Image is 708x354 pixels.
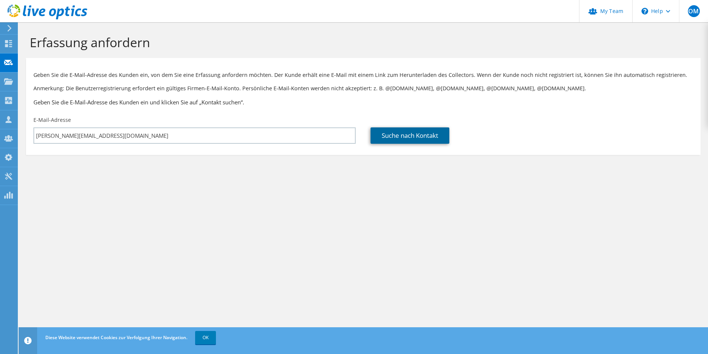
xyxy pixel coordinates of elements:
a: OK [195,331,216,344]
h1: Erfassung anfordern [30,35,693,50]
p: Anmerkung: Die Benutzerregistrierung erfordert ein gültiges Firmen-E-Mail-Konto. Persönliche E-Ma... [33,84,693,92]
svg: \n [641,8,648,14]
a: Suche nach Kontakt [371,127,449,144]
p: Geben Sie die E-Mail-Adresse des Kunden ein, von dem Sie eine Erfassung anfordern möchten. Der Ku... [33,71,693,79]
h3: Geben Sie die E-Mail-Adresse des Kunden ein und klicken Sie auf „Kontakt suchen“. [33,98,693,106]
span: Diese Website verwendet Cookies zur Verfolgung Ihrer Navigation. [45,334,187,341]
span: OM [688,5,700,17]
label: E-Mail-Adresse [33,116,71,124]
